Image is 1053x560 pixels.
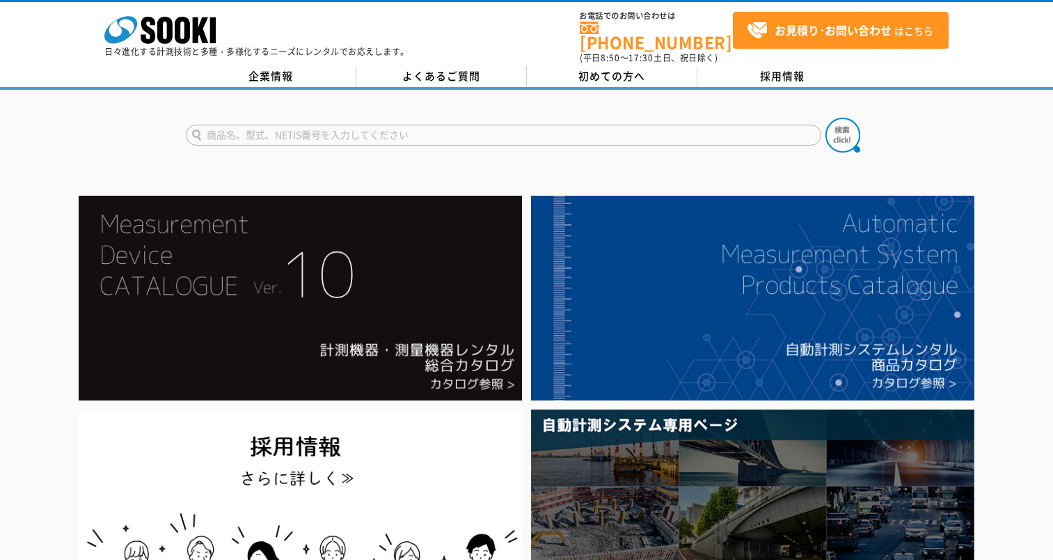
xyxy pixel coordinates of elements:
[580,22,733,50] a: [PHONE_NUMBER]
[186,66,356,87] a: 企業情報
[580,12,733,20] span: お電話でのお問い合わせは
[747,20,933,41] span: はこちら
[775,22,892,38] strong: お見積り･お問い合わせ
[825,118,860,153] img: btn_search.png
[697,66,868,87] a: 採用情報
[79,196,522,400] img: Catalog Ver10
[578,68,645,84] span: 初めての方へ
[104,47,409,56] p: 日々進化する計測技術と多種・多様化するニーズにレンタルでお応えします。
[580,52,718,64] span: (平日 ～ 土日、祝日除く)
[733,12,949,49] a: お見積り･お問い合わせはこちら
[356,66,527,87] a: よくあるご質問
[186,125,821,146] input: 商品名、型式、NETIS番号を入力してください
[601,52,620,64] span: 8:50
[527,66,697,87] a: 初めての方へ
[628,52,654,64] span: 17:30
[531,196,974,400] img: 自動計測システムカタログ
